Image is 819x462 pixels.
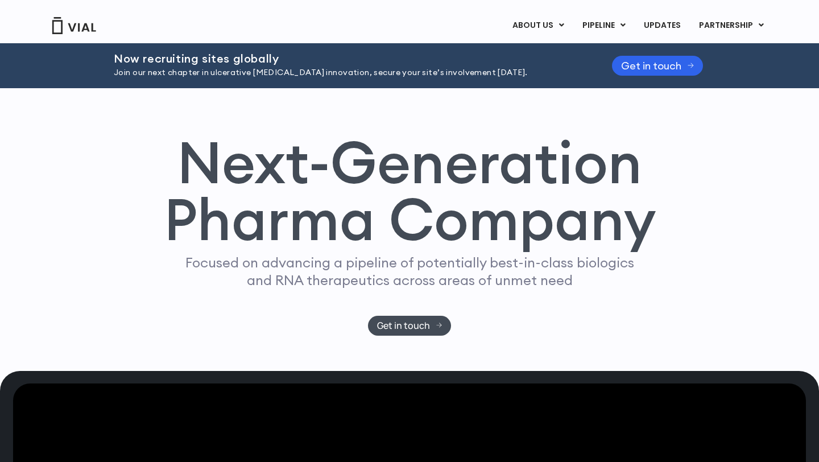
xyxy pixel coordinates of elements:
[612,56,703,76] a: Get in touch
[163,134,656,249] h1: Next-Generation Pharma Company
[635,16,689,35] a: UPDATES
[377,321,430,330] span: Get in touch
[621,61,681,70] span: Get in touch
[51,17,97,34] img: Vial Logo
[690,16,773,35] a: PARTNERSHIPMenu Toggle
[180,254,639,289] p: Focused on advancing a pipeline of potentially best-in-class biologics and RNA therapeutics acros...
[503,16,573,35] a: ABOUT USMenu Toggle
[114,52,584,65] h2: Now recruiting sites globally
[573,16,634,35] a: PIPELINEMenu Toggle
[368,316,452,336] a: Get in touch
[114,67,584,79] p: Join our next chapter in ulcerative [MEDICAL_DATA] innovation, secure your site’s involvement [DA...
